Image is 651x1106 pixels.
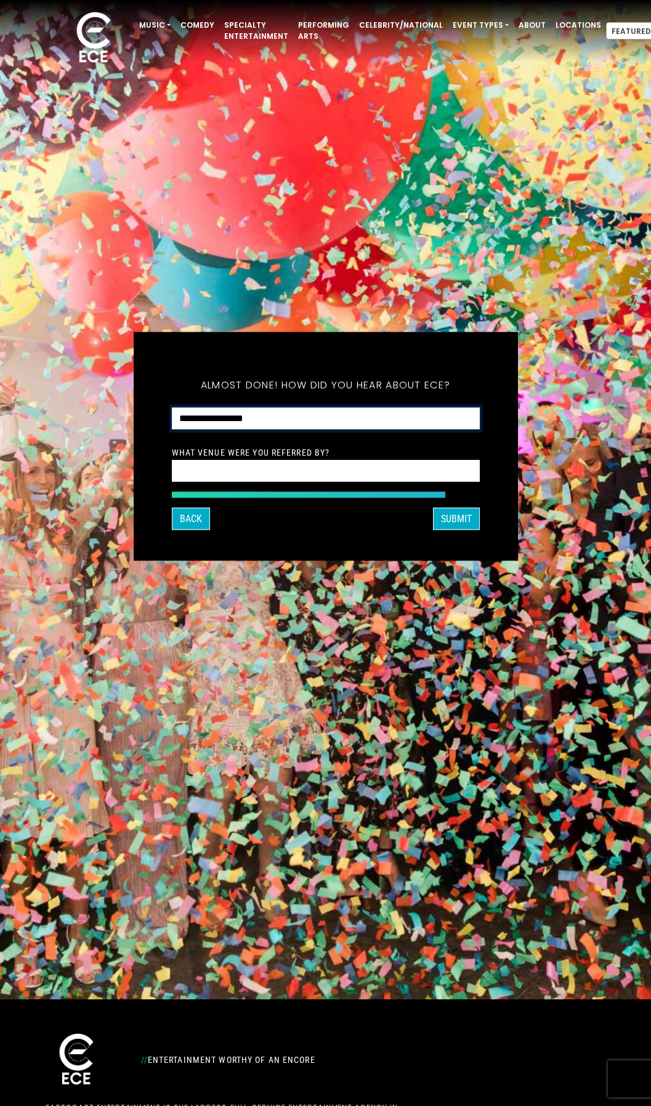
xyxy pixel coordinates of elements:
a: Comedy [176,15,219,36]
span: // [141,1055,147,1065]
button: Back [172,508,210,530]
a: Music [134,15,176,36]
img: ece_new_logo_whitev2-1.png [46,1030,107,1090]
a: Specialty Entertainment [219,15,293,47]
a: Locations [551,15,606,36]
a: About [514,15,551,36]
a: Event Types [448,15,514,36]
img: ece_new_logo_whitev2-1.png [63,9,124,68]
a: Performing Arts [293,15,354,47]
select: How did you hear about ECE [172,408,480,430]
h5: Almost done! How did you hear about ECE? [172,363,480,408]
a: Celebrity/National [354,15,448,36]
label: What venue were you referred by? [172,447,330,458]
button: SUBMIT [433,508,480,530]
div: Entertainment Worthy of an Encore [134,1050,421,1070]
